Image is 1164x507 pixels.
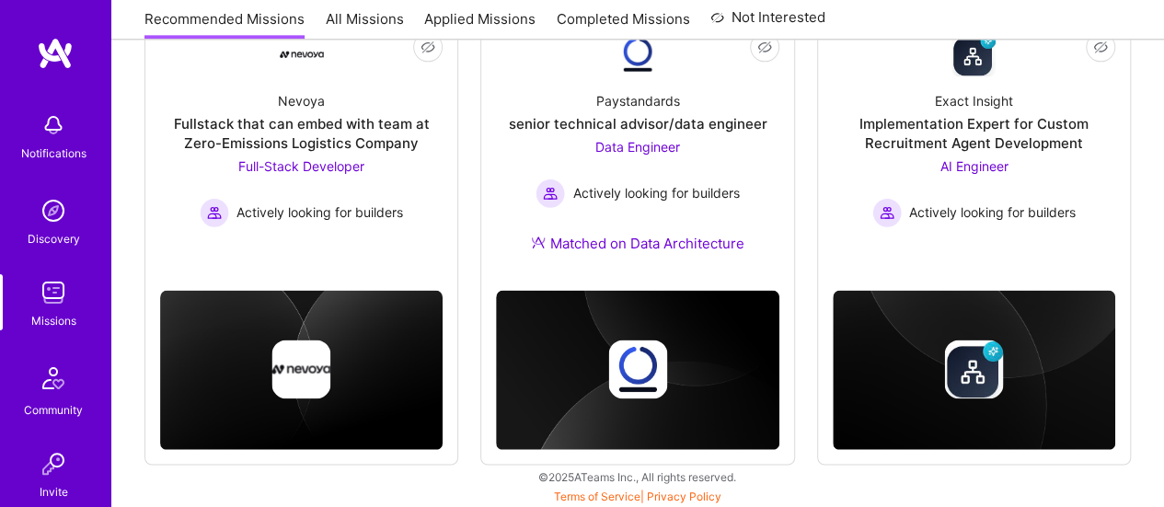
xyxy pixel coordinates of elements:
[31,311,76,330] div: Missions
[608,340,667,398] img: Company logo
[833,114,1115,153] div: Implementation Expert for Custom Recruitment Agent Development
[144,10,305,40] a: Recommended Missions
[24,400,83,420] div: Community
[421,40,435,54] i: icon EyeClosed
[160,114,443,153] div: Fullstack that can embed with team at Zero-Emissions Logistics Company
[935,91,1013,110] div: Exact Insight
[508,114,766,133] div: senior technical advisor/data engineer
[909,202,1076,222] span: Actively looking for builders
[280,32,324,76] img: Company Logo
[200,198,229,227] img: Actively looking for builders
[554,490,640,503] a: Terms of Service
[951,32,996,76] img: Company Logo
[536,179,565,208] img: Actively looking for builders
[35,107,72,144] img: bell
[939,158,1008,174] span: AI Engineer
[833,290,1115,450] img: cover
[21,144,86,163] div: Notifications
[557,10,690,40] a: Completed Missions
[554,490,721,503] span: |
[28,229,80,248] div: Discovery
[496,32,778,275] a: Company LogoPaystandardssenior technical advisor/data engineerData Engineer Actively looking for ...
[616,32,660,76] img: Company Logo
[872,198,902,227] img: Actively looking for builders
[424,10,536,40] a: Applied Missions
[833,32,1115,233] a: Company LogoExact InsightImplementation Expert for Custom Recruitment Agent DevelopmentAI Enginee...
[531,234,744,253] div: Matched on Data Architecture
[35,274,72,311] img: teamwork
[944,340,1003,398] img: Company logo
[531,235,546,249] img: Ateam Purple Icon
[110,454,1164,500] div: © 2025 ATeams Inc., All rights reserved.
[757,40,772,54] i: icon EyeClosed
[278,91,325,110] div: Nevoya
[572,183,739,202] span: Actively looking for builders
[31,356,75,400] img: Community
[496,290,778,450] img: cover
[160,32,443,233] a: Company LogoNevoyaFullstack that can embed with team at Zero-Emissions Logistics CompanyFull-Stac...
[40,482,68,501] div: Invite
[37,37,74,70] img: logo
[35,192,72,229] img: discovery
[1093,40,1108,54] i: icon EyeClosed
[35,445,72,482] img: Invite
[647,490,721,503] a: Privacy Policy
[238,158,364,174] span: Full-Stack Developer
[710,7,825,40] a: Not Interested
[272,340,331,398] img: Company logo
[160,290,443,450] img: cover
[236,202,403,222] span: Actively looking for builders
[595,139,680,155] span: Data Engineer
[595,91,679,110] div: Paystandards
[326,10,404,40] a: All Missions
